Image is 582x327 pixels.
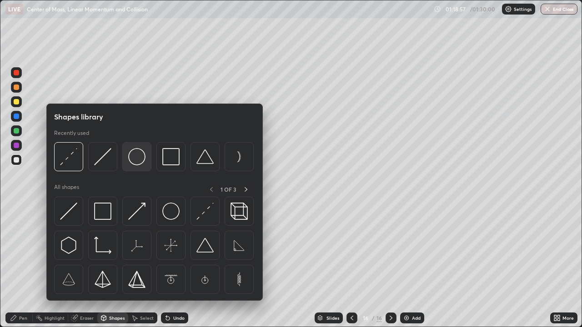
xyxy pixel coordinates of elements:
[60,148,77,165] img: svg+xml;charset=utf-8,%3Csvg%20xmlns%3D%22http%3A%2F%2Fwww.w3.org%2F2000%2Fsvg%22%20width%3D%2230...
[372,315,375,321] div: /
[128,271,145,288] img: svg+xml;charset=utf-8,%3Csvg%20xmlns%3D%22http%3A%2F%2Fwww.w3.org%2F2000%2Fsvg%22%20width%3D%2234...
[162,148,180,165] img: svg+xml;charset=utf-8,%3Csvg%20xmlns%3D%22http%3A%2F%2Fwww.w3.org%2F2000%2Fsvg%22%20width%3D%2234...
[162,271,180,288] img: svg+xml;charset=utf-8,%3Csvg%20xmlns%3D%22http%3A%2F%2Fwww.w3.org%2F2000%2Fsvg%22%20width%3D%2265...
[403,314,410,322] img: add-slide-button
[196,271,214,288] img: svg+xml;charset=utf-8,%3Csvg%20xmlns%3D%22http%3A%2F%2Fwww.w3.org%2F2000%2Fsvg%22%20width%3D%2265...
[231,271,248,288] img: svg+xml;charset=utf-8,%3Csvg%20xmlns%3D%22http%3A%2F%2Fwww.w3.org%2F2000%2Fsvg%22%20width%3D%2265...
[60,237,77,254] img: svg+xml;charset=utf-8,%3Csvg%20xmlns%3D%22http%3A%2F%2Fwww.w3.org%2F2000%2Fsvg%22%20width%3D%2230...
[376,314,382,322] div: 16
[326,316,339,320] div: Slides
[54,111,103,122] h5: Shapes library
[19,316,27,320] div: Pen
[361,315,370,321] div: 16
[196,237,214,254] img: svg+xml;charset=utf-8,%3Csvg%20xmlns%3D%22http%3A%2F%2Fwww.w3.org%2F2000%2Fsvg%22%20width%3D%2238...
[128,237,145,254] img: svg+xml;charset=utf-8,%3Csvg%20xmlns%3D%22http%3A%2F%2Fwww.w3.org%2F2000%2Fsvg%22%20width%3D%2265...
[94,203,111,220] img: svg+xml;charset=utf-8,%3Csvg%20xmlns%3D%22http%3A%2F%2Fwww.w3.org%2F2000%2Fsvg%22%20width%3D%2234...
[140,316,154,320] div: Select
[94,148,111,165] img: svg+xml;charset=utf-8,%3Csvg%20xmlns%3D%22http%3A%2F%2Fwww.w3.org%2F2000%2Fsvg%22%20width%3D%2230...
[173,316,185,320] div: Undo
[80,316,94,320] div: Eraser
[231,148,248,165] img: svg+xml;charset=utf-8,%3Csvg%20xmlns%3D%22http%3A%2F%2Fwww.w3.org%2F2000%2Fsvg%22%20width%3D%2265...
[231,203,248,220] img: svg+xml;charset=utf-8,%3Csvg%20xmlns%3D%22http%3A%2F%2Fwww.w3.org%2F2000%2Fsvg%22%20width%3D%2235...
[196,148,214,165] img: svg+xml;charset=utf-8,%3Csvg%20xmlns%3D%22http%3A%2F%2Fwww.w3.org%2F2000%2Fsvg%22%20width%3D%2238...
[221,186,236,193] p: 1 OF 3
[8,5,20,13] p: LIVE
[514,7,532,11] p: Settings
[544,5,551,13] img: end-class-cross
[54,183,79,195] p: All shapes
[505,5,512,13] img: class-settings-icons
[128,148,145,165] img: svg+xml;charset=utf-8,%3Csvg%20xmlns%3D%22http%3A%2F%2Fwww.w3.org%2F2000%2Fsvg%22%20width%3D%2236...
[109,316,125,320] div: Shapes
[94,271,111,288] img: svg+xml;charset=utf-8,%3Csvg%20xmlns%3D%22http%3A%2F%2Fwww.w3.org%2F2000%2Fsvg%22%20width%3D%2234...
[60,271,77,288] img: svg+xml;charset=utf-8,%3Csvg%20xmlns%3D%22http%3A%2F%2Fwww.w3.org%2F2000%2Fsvg%22%20width%3D%2265...
[54,129,89,137] p: Recently used
[94,237,111,254] img: svg+xml;charset=utf-8,%3Csvg%20xmlns%3D%22http%3A%2F%2Fwww.w3.org%2F2000%2Fsvg%22%20width%3D%2233...
[60,203,77,220] img: svg+xml;charset=utf-8,%3Csvg%20xmlns%3D%22http%3A%2F%2Fwww.w3.org%2F2000%2Fsvg%22%20width%3D%2230...
[128,203,145,220] img: svg+xml;charset=utf-8,%3Csvg%20xmlns%3D%22http%3A%2F%2Fwww.w3.org%2F2000%2Fsvg%22%20width%3D%2230...
[541,4,577,15] button: End Class
[162,237,180,254] img: svg+xml;charset=utf-8,%3Csvg%20xmlns%3D%22http%3A%2F%2Fwww.w3.org%2F2000%2Fsvg%22%20width%3D%2265...
[162,203,180,220] img: svg+xml;charset=utf-8,%3Csvg%20xmlns%3D%22http%3A%2F%2Fwww.w3.org%2F2000%2Fsvg%22%20width%3D%2236...
[562,316,574,320] div: More
[412,316,421,320] div: Add
[196,203,214,220] img: svg+xml;charset=utf-8,%3Csvg%20xmlns%3D%22http%3A%2F%2Fwww.w3.org%2F2000%2Fsvg%22%20width%3D%2230...
[27,5,148,13] p: Center of Mass, Linear Momentum and Collision
[45,316,65,320] div: Highlight
[231,237,248,254] img: svg+xml;charset=utf-8,%3Csvg%20xmlns%3D%22http%3A%2F%2Fwww.w3.org%2F2000%2Fsvg%22%20width%3D%2265...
